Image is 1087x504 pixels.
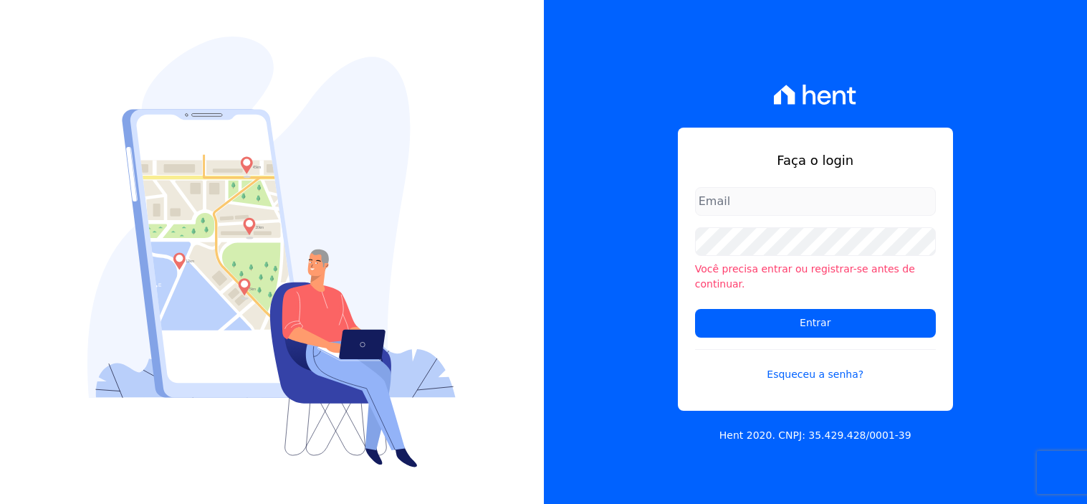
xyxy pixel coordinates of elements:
input: Entrar [695,309,936,338]
p: Hent 2020. CNPJ: 35.429.428/0001-39 [719,428,911,443]
img: Login [87,37,456,467]
li: Você precisa entrar ou registrar-se antes de continuar. [695,262,936,292]
input: Email [695,187,936,216]
a: Esqueceu a senha? [695,349,936,382]
h1: Faça o login [695,151,936,170]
